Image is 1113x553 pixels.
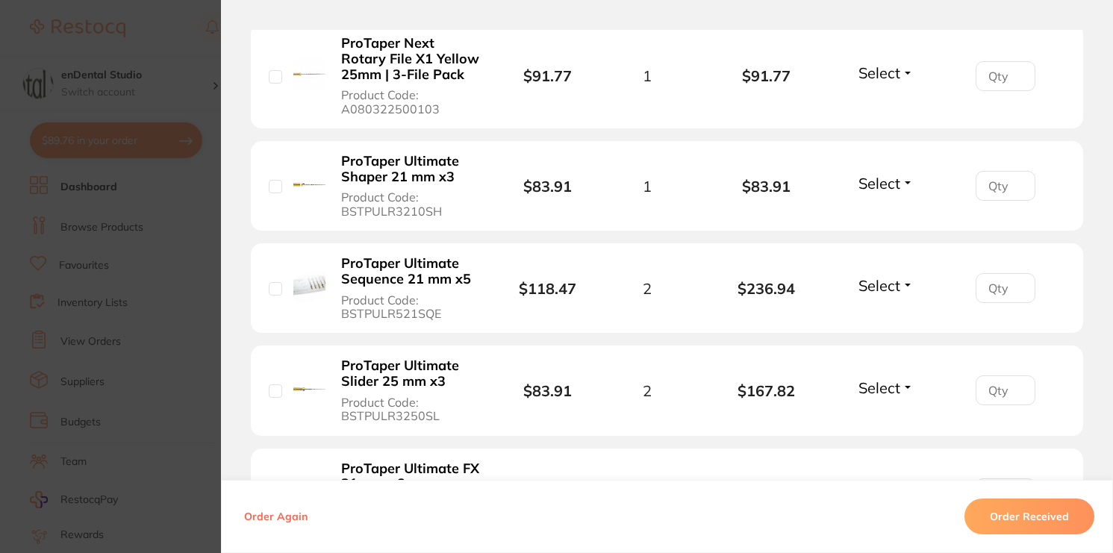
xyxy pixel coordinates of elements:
img: ProTaper Next Rotary File X1 Yellow 25mm | 3-File Pack [293,58,325,90]
span: Product Code: BSTPULR3210SH [341,190,481,218]
input: Qty [976,478,1035,508]
span: 2 [643,382,652,399]
input: Qty [976,375,1035,405]
button: ProTaper Ultimate FX 21 mm x6 Product Code: BSTPULR6210FX [337,460,485,526]
span: Select [858,174,900,193]
span: Select [858,63,900,82]
input: Qty [976,61,1035,91]
button: Select [854,378,918,397]
b: ProTaper Ultimate Slider 25 mm x3 [341,358,481,389]
span: 2 [643,280,652,297]
span: Product Code: A080322500103 [341,88,481,116]
b: $167.82 [707,382,826,399]
span: 1 [643,178,652,195]
button: ProTaper Ultimate Shaper 21 mm x3 Product Code: BSTPULR3210SH [337,153,485,219]
span: 1 [643,67,652,84]
b: $91.77 [523,66,572,85]
b: ProTaper Next Rotary File X1 Yellow 25mm | 3-File Pack [341,36,481,82]
b: $83.91 [707,178,826,195]
span: Product Code: BSTPULR3250SL [341,396,481,423]
input: Qty [976,273,1035,303]
button: Select [854,63,918,82]
img: ProTaper Ultimate Sequence 21 mm x5 [293,271,325,303]
span: Select [858,276,900,295]
img: ProTaper Ultimate Slider 25 mm x3 [293,373,325,405]
button: Select [854,174,918,193]
b: ProTaper Ultimate Sequence 21 mm x5 [341,256,481,287]
img: ProTaper Ultimate Shaper 21 mm x3 [293,169,325,201]
b: ProTaper Ultimate FX 21 mm x6 [341,461,481,492]
b: ProTaper Ultimate Shaper 21 mm x3 [341,154,481,184]
span: Product Code: BSTPULR521SQE [341,293,481,321]
button: Order Again [240,510,312,523]
img: ProTaper Ultimate FX 21 mm x6 [293,475,325,507]
span: Select [858,378,900,397]
button: ProTaper Next Rotary File X1 Yellow 25mm | 3-File Pack Product Code: A080322500103 [337,35,485,116]
b: $91.77 [707,67,826,84]
b: $118.47 [519,279,576,298]
button: Order Received [964,499,1094,534]
button: ProTaper Ultimate Slider 25 mm x3 Product Code: BSTPULR3250SL [337,357,485,423]
button: ProTaper Ultimate Sequence 21 mm x5 Product Code: BSTPULR521SQE [337,255,485,321]
b: $236.94 [707,280,826,297]
button: Select [854,276,918,295]
b: $83.91 [523,177,572,196]
b: $83.91 [523,381,572,400]
input: Qty [976,171,1035,201]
